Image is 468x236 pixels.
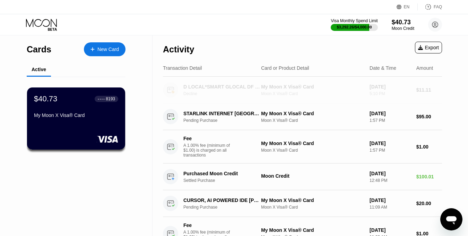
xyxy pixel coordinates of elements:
div: STARLINK INTERNET [GEOGRAPHIC_DATA] IEPending PurchaseMy Moon X Visa® CardMoon X Visa® Card[DATE]... [163,103,442,130]
div: Fee [183,136,232,141]
div: CURSOR, AI POWERED IDE [PHONE_NUMBER] USPending PurchaseMy Moon X Visa® CardMoon X Visa® Card[DAT... [163,190,442,217]
div: My Moon X Visa® Card [34,112,118,118]
div: D LOCAL*SMART GLOCAL DF MXDeclineMy Moon X Visa® CardMoon X Visa® Card[DATE]5:10 PM$11.11 [163,77,442,103]
div: $40.73Moon Credit [392,19,414,31]
div: 12:48 PM [370,178,411,183]
div: My Moon X Visa® Card [261,197,364,203]
div: Pending Purchase [183,205,267,210]
div: EN [404,5,410,9]
div: $1.00 [416,144,442,150]
div: [DATE] [370,84,411,90]
div: [DATE] [370,227,411,233]
div: 5:10 PM [370,91,411,96]
div: Purchased Moon CreditSettled PurchaseMoon Credit[DATE]12:48 PM$100.01 [163,163,442,190]
div: Moon X Visa® Card [261,148,364,153]
div: Active [32,67,46,72]
div: Export [418,45,439,50]
div: $40.73 [392,19,414,26]
div: $3,292.26 / $4,000.00 [337,25,372,29]
div: Moon Credit [392,26,414,31]
div: 1:57 PM [370,118,411,123]
div: STARLINK INTERNET [GEOGRAPHIC_DATA] IE [183,111,261,116]
div: Settled Purchase [183,178,267,183]
div: $40.73● ● ● ●8193My Moon X Visa® Card [27,87,125,150]
div: FAQ [418,3,442,10]
div: 8193 [106,96,115,101]
div: Moon X Visa® Card [261,205,364,210]
div: $100.01 [416,174,442,179]
div: Card or Product Detail [261,65,309,71]
div: Moon Credit [261,173,364,179]
div: A 1.00% fee (minimum of $1.00) is charged on all transactions [183,143,235,158]
div: 11:09 AM [370,205,411,210]
div: $11.11 [416,87,442,93]
div: My Moon X Visa® Card [261,227,364,233]
div: [DATE] [370,141,411,146]
div: Date & Time [370,65,396,71]
div: Fee [183,222,232,228]
div: My Moon X Visa® Card [261,84,364,90]
div: Transaction Detail [163,65,202,71]
div: Visa Monthly Spend Limit$3,292.26/$4,000.00 [331,18,378,31]
div: [DATE] [370,171,411,176]
div: $40.73 [34,94,57,103]
div: Pending Purchase [183,118,267,123]
div: [DATE] [370,111,411,116]
div: D LOCAL*SMART GLOCAL DF MX [183,84,261,90]
div: $95.00 [416,114,442,119]
div: New Card [97,47,119,52]
div: New Card [84,42,125,56]
div: ● ● ● ● [98,98,105,100]
div: FeeA 1.00% fee (minimum of $1.00) is charged on all transactionsMy Moon X Visa® CardMoon X Visa® ... [163,130,442,163]
div: Export [415,42,442,53]
div: FAQ [434,5,442,9]
div: My Moon X Visa® Card [261,111,364,116]
div: EN [397,3,418,10]
iframe: Button to launch messaging window [440,208,462,230]
div: My Moon X Visa® Card [261,141,364,146]
div: Moon X Visa® Card [261,91,364,96]
div: [DATE] [370,197,411,203]
div: Amount [416,65,433,71]
div: Activity [163,44,194,54]
div: 1:57 PM [370,148,411,153]
div: Purchased Moon Credit [183,171,261,176]
div: Visa Monthly Spend Limit [331,18,378,23]
div: Decline [183,91,267,96]
div: Cards [27,44,51,54]
div: Moon X Visa® Card [261,118,364,123]
div: CURSOR, AI POWERED IDE [PHONE_NUMBER] US [183,197,261,203]
div: $20.00 [416,201,442,206]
